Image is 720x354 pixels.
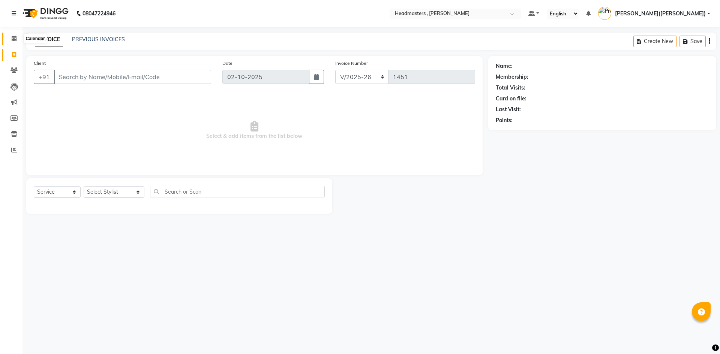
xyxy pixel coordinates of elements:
[496,84,525,92] div: Total Visits:
[679,36,706,47] button: Save
[150,186,325,197] input: Search or Scan
[34,60,46,67] label: Client
[496,73,528,81] div: Membership:
[496,117,513,124] div: Points:
[496,95,526,103] div: Card on file:
[222,60,232,67] label: Date
[496,106,521,114] div: Last Visit:
[82,3,115,24] b: 08047224946
[34,93,475,168] span: Select & add items from the list below
[72,36,125,43] a: PREVIOUS INVOICES
[54,70,211,84] input: Search by Name/Mobile/Email/Code
[496,62,513,70] div: Name:
[19,3,70,24] img: logo
[598,7,611,20] img: Pramod gupta(shaurya)
[24,34,46,43] div: Calendar
[34,70,55,84] button: +91
[615,10,706,18] span: [PERSON_NAME]([PERSON_NAME])
[633,36,676,47] button: Create New
[335,60,368,67] label: Invoice Number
